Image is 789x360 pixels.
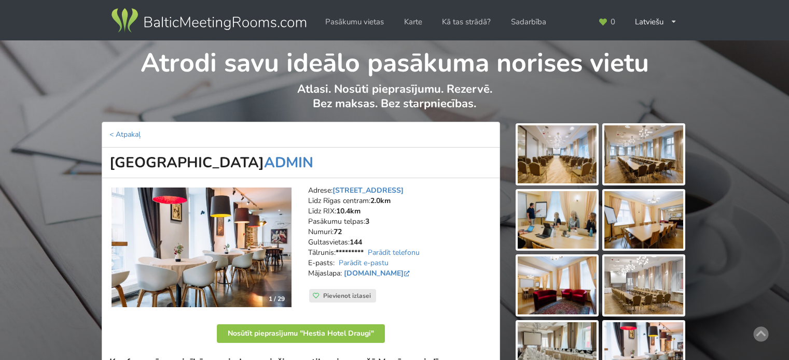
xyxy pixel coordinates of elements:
[109,129,141,139] a: < Atpakaļ
[604,256,683,314] img: Hestia Hotel Draugi | Rīga | Pasākumu vieta - galerijas bilde
[102,148,500,178] h1: [GEOGRAPHIC_DATA]
[435,12,498,32] a: Kā tas strādā?
[112,188,292,308] img: Viesnīca | Rīga | Hestia Hotel Draugi
[604,125,683,183] img: Hestia Hotel Draugi | Rīga | Pasākumu vieta - galerijas bilde
[365,217,369,226] strong: 3
[628,12,684,32] div: Latviešu
[518,191,597,249] img: Hestia Hotel Draugi | Rīga | Pasākumu vieta - galerijas bilde
[518,256,597,314] img: Hestia Hotel Draugi | Rīga | Pasākumu vieta - galerijas bilde
[308,185,492,289] address: Adrese: Līdz Rīgas centram: Līdz RIX: Pasākumu telpas: Numuri: Gultasvietas: Tālrunis: E-pasts: M...
[109,6,308,35] img: Baltic Meeting Rooms
[604,191,683,249] img: Hestia Hotel Draugi | Rīga | Pasākumu vieta - galerijas bilde
[262,291,291,307] div: 1 / 29
[333,185,404,195] a: [STREET_ADDRESS]
[102,82,687,122] p: Atlasi. Nosūti pieprasījumu. Rezervē. Bez maksas. Bez starpniecības.
[217,324,385,343] button: Nosūtīt pieprasījumu "Hestia Hotel Draugi"
[518,125,597,183] img: Hestia Hotel Draugi | Rīga | Pasākumu vieta - galerijas bilde
[611,18,615,26] span: 0
[397,12,430,32] a: Karte
[323,292,371,300] span: Pievienot izlasei
[504,12,553,32] a: Sadarbība
[112,188,292,308] a: Viesnīca | Rīga | Hestia Hotel Draugi 1 / 29
[318,12,391,32] a: Pasākumu vietas
[102,40,687,80] h1: Atrodi savu ideālo pasākuma norises vietu
[334,227,342,237] strong: 72
[264,153,313,172] a: ADMIN
[339,258,389,268] a: Parādīt e-pastu
[368,248,420,257] a: Parādīt telefonu
[370,196,391,206] strong: 2.0km
[350,237,362,247] strong: 144
[344,268,412,278] a: [DOMAIN_NAME]
[336,206,361,216] strong: 10.4km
